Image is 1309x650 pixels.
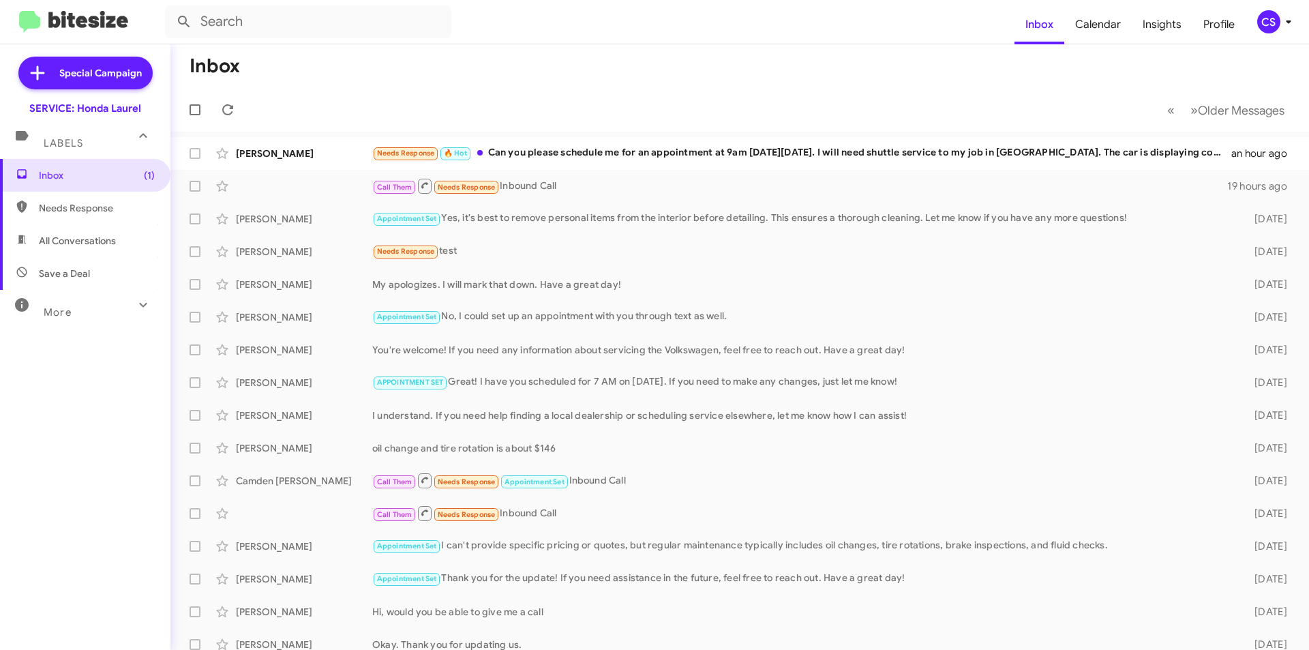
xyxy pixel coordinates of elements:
span: Needs Response [377,247,435,256]
span: Needs Response [438,183,496,192]
span: 🔥 Hot [444,149,467,158]
span: Older Messages [1198,103,1284,118]
div: CS [1257,10,1280,33]
div: [DATE] [1233,572,1298,586]
div: SERVICE: Honda Laurel [29,102,141,115]
span: Appointment Set [505,477,565,486]
span: Appointment Set [377,214,437,223]
div: [PERSON_NAME] [236,245,372,258]
button: Next [1182,96,1293,124]
div: Hi, would you be able to give me a call [372,605,1233,619]
div: Can you please schedule me for an appointment at 9am [DATE][DATE]. I will need shuttle service to... [372,145,1231,161]
a: Profile [1192,5,1246,44]
a: Special Campaign [18,57,153,89]
div: [DATE] [1233,540,1298,553]
span: Save a Deal [39,267,90,280]
div: [DATE] [1233,605,1298,619]
div: [DATE] [1233,212,1298,226]
span: Special Campaign [59,66,142,80]
div: Camden [PERSON_NAME] [236,474,372,488]
div: [PERSON_NAME] [236,278,372,291]
span: Appointment Set [377,574,437,583]
span: Appointment Set [377,312,437,321]
span: All Conversations [39,234,116,248]
div: Thank you for the update! If you need assistance in the future, feel free to reach out. Have a gr... [372,571,1233,587]
div: [PERSON_NAME] [236,376,372,389]
div: [DATE] [1233,474,1298,488]
div: [DATE] [1233,376,1298,389]
div: No, I could set up an appointment with you through text as well. [372,309,1233,325]
div: [PERSON_NAME] [236,343,372,357]
div: [PERSON_NAME] [236,409,372,422]
a: Inbox [1014,5,1064,44]
span: Needs Response [438,510,496,519]
a: Calendar [1064,5,1132,44]
h1: Inbox [190,55,240,77]
span: « [1167,102,1175,119]
div: Great! I have you scheduled for 7 AM on [DATE]. If you need to make any changes, just let me know! [372,374,1233,390]
a: Insights [1132,5,1192,44]
div: [PERSON_NAME] [236,441,372,455]
span: More [44,306,72,319]
div: [PERSON_NAME] [236,147,372,160]
div: You're welcome! If you need any information about servicing the Volkswagen, feel free to reach ou... [372,343,1233,357]
span: (1) [144,168,155,182]
div: Yes, it's best to remove personal items from the interior before detailing. This ensures a thorou... [372,211,1233,226]
span: Needs Response [438,477,496,486]
span: Appointment Set [377,542,437,550]
span: Labels [44,137,83,149]
div: test [372,243,1233,259]
div: [DATE] [1233,409,1298,422]
span: Needs Response [39,201,155,215]
div: [PERSON_NAME] [236,212,372,226]
span: » [1190,102,1198,119]
nav: Page navigation example [1160,96,1293,124]
div: [DATE] [1233,245,1298,258]
div: [PERSON_NAME] [236,605,372,619]
div: [DATE] [1233,343,1298,357]
div: [PERSON_NAME] [236,540,372,553]
span: APPOINTMENT SET [377,378,444,387]
div: [DATE] [1233,310,1298,324]
div: an hour ago [1231,147,1298,160]
span: Call Them [377,477,412,486]
div: Inbound Call [372,177,1227,194]
div: Inbound Call [372,472,1233,489]
div: My apologizes. I will mark that down. Have a great day! [372,278,1233,291]
div: oil change and tire rotation is about $146 [372,441,1233,455]
div: Inbound Call [372,505,1233,522]
div: [DATE] [1233,278,1298,291]
div: [DATE] [1233,507,1298,520]
div: I understand. If you need help finding a local dealership or scheduling service elsewhere, let me... [372,409,1233,422]
span: Needs Response [377,149,435,158]
span: Call Them [377,510,412,519]
div: [DATE] [1233,441,1298,455]
button: Previous [1159,96,1183,124]
input: Search [165,5,451,38]
div: I can't provide specific pricing or quotes, but regular maintenance typically includes oil change... [372,538,1233,554]
div: 19 hours ago [1227,179,1298,193]
div: [PERSON_NAME] [236,310,372,324]
span: Call Them [377,183,412,192]
div: [PERSON_NAME] [236,572,372,586]
button: CS [1246,10,1294,33]
span: Inbox [39,168,155,182]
